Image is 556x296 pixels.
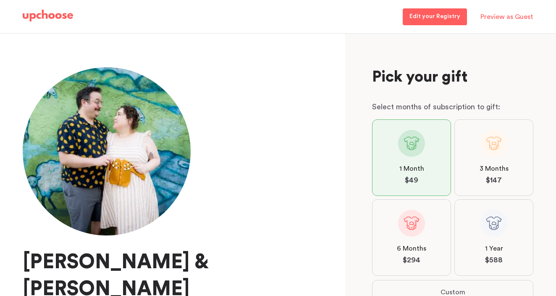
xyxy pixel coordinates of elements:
p: Pick your gift [372,67,533,87]
span: $ 147 [486,175,502,185]
p: Select months of subscription to gift: [372,101,533,113]
span: 1 Year [485,243,503,254]
span: $ 588 [485,255,503,265]
span: 6 Months [397,243,426,254]
span: $ 49 [405,175,418,185]
span: 3 Months [480,164,509,174]
span: 1 Month [399,164,424,174]
a: Edit your Registry [403,8,467,25]
p: Edit your Registry [409,12,460,22]
img: UpChoose [23,10,73,21]
img: Lily registry [23,67,191,235]
span: $ 294 [403,255,420,265]
a: Preview as Guest [480,8,533,25]
a: UpChoose [23,10,73,25]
